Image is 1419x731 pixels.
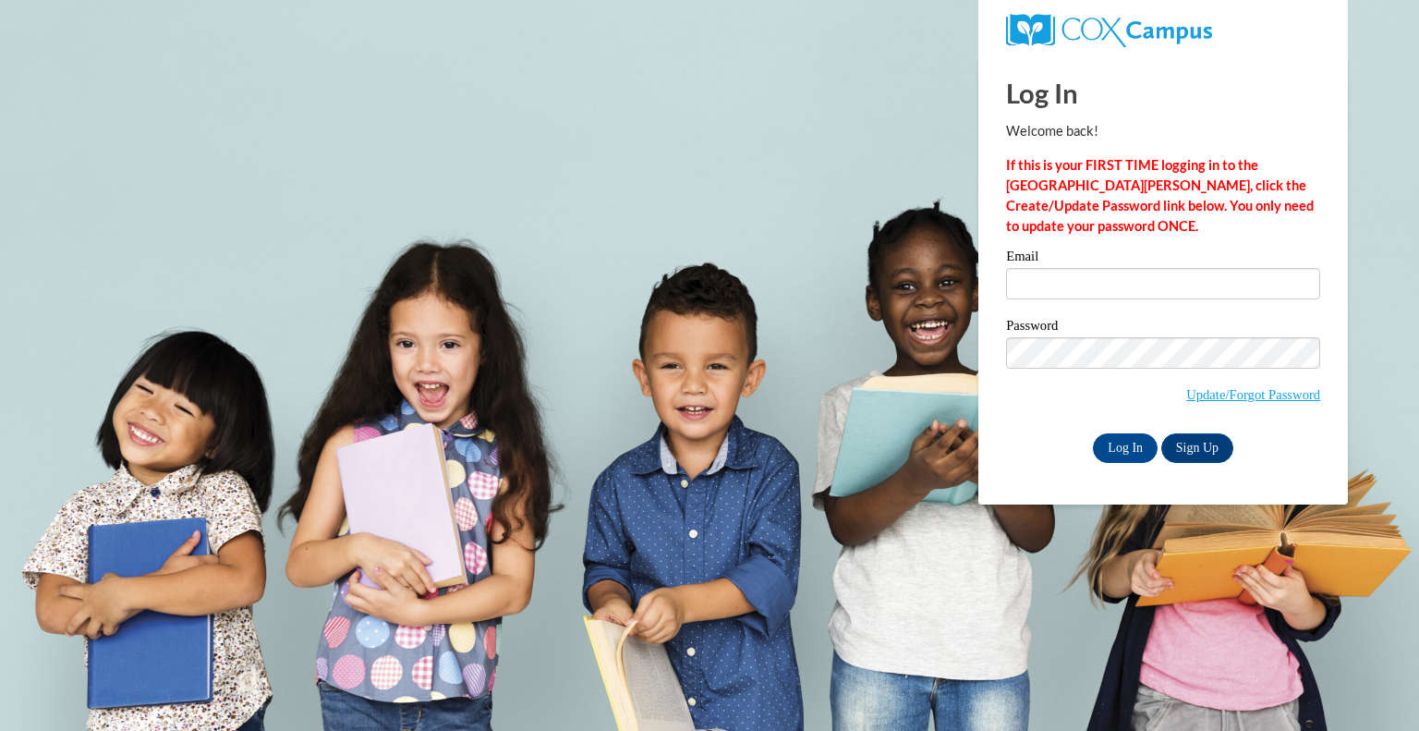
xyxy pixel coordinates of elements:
label: Password [1006,319,1320,337]
input: Log In [1093,433,1158,463]
h1: Log In [1006,74,1320,112]
label: Email [1006,250,1320,268]
a: Update/Forgot Password [1186,387,1320,402]
a: COX Campus [1006,21,1212,37]
p: Welcome back! [1006,121,1320,141]
a: Sign Up [1161,433,1233,463]
img: COX Campus [1006,14,1212,47]
strong: If this is your FIRST TIME logging in to the [GEOGRAPHIC_DATA][PERSON_NAME], click the Create/Upd... [1006,157,1314,234]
